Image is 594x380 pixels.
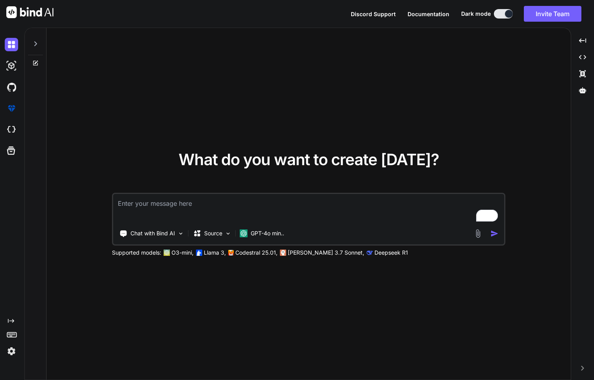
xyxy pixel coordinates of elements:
img: premium [5,102,18,115]
p: O3-mini, [171,249,194,257]
textarea: To enrich screen reader interactions, please activate Accessibility in Grammarly extension settings [113,194,504,223]
img: GPT-4 [164,250,170,256]
span: Documentation [408,11,449,17]
img: Pick Tools [177,230,184,237]
img: githubDark [5,80,18,94]
img: claude [367,250,373,256]
p: Deepseek R1 [374,249,408,257]
span: Discord Support [351,11,396,17]
img: GPT-4o mini [240,229,248,237]
button: Invite Team [524,6,581,22]
img: darkChat [5,38,18,51]
p: [PERSON_NAME] 3.7 Sonnet, [288,249,364,257]
p: Chat with Bind AI [130,229,175,237]
img: icon [490,229,499,238]
img: Bind AI [6,6,54,18]
button: Discord Support [351,10,396,18]
img: Llama2 [196,250,202,256]
p: GPT-4o min.. [251,229,284,237]
img: claude [280,250,286,256]
img: settings [5,345,18,358]
img: attachment [473,229,482,238]
img: darkAi-studio [5,59,18,73]
span: Dark mode [461,10,491,18]
img: cloudideIcon [5,123,18,136]
img: Pick Models [225,230,231,237]
p: Codestral 25.01, [235,249,277,257]
p: Source [204,229,222,237]
img: Mistral-AI [228,250,234,255]
p: Llama 3, [204,249,226,257]
span: What do you want to create [DATE]? [179,150,439,169]
p: Supported models: [112,249,161,257]
button: Documentation [408,10,449,18]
